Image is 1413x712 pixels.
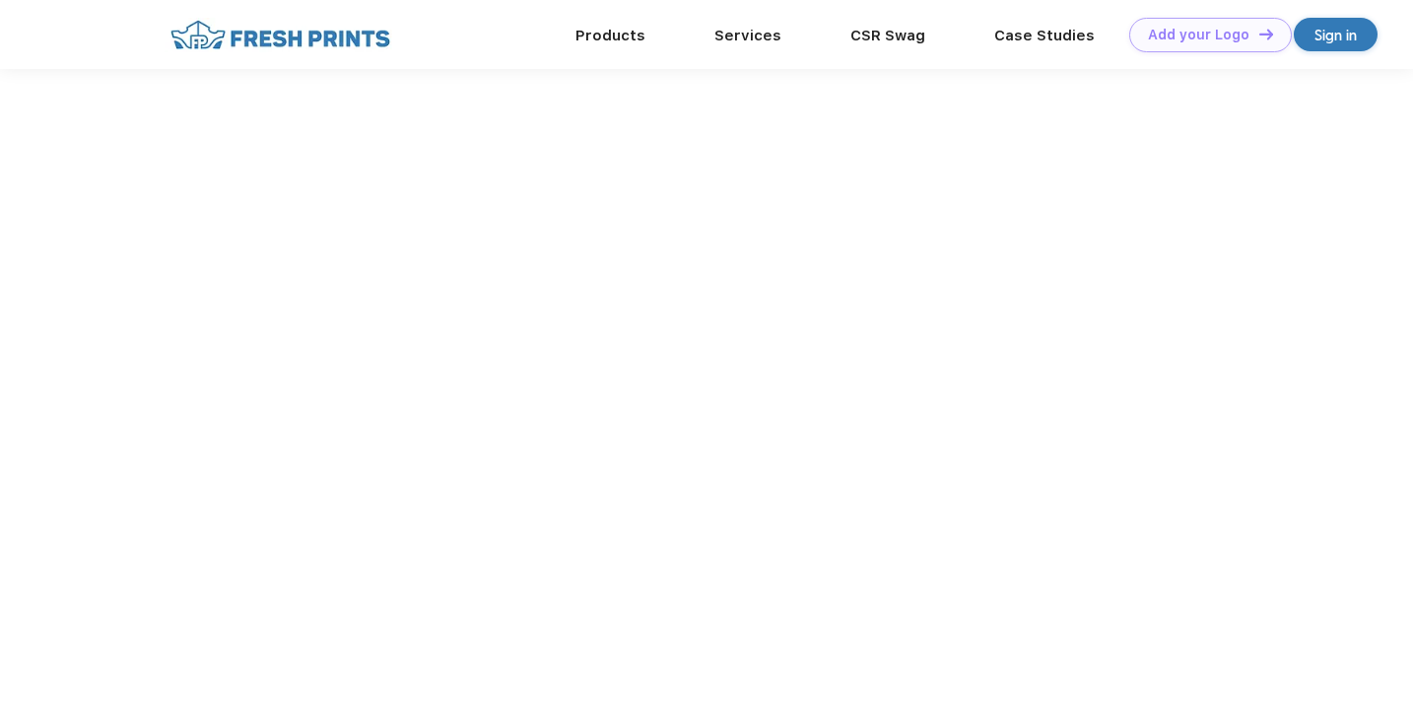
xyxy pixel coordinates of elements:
div: Sign in [1314,24,1357,46]
div: Add your Logo [1148,27,1249,43]
img: fo%20logo%202.webp [165,18,396,52]
a: Sign in [1294,18,1378,51]
a: Products [575,27,645,44]
img: DT [1259,29,1273,39]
